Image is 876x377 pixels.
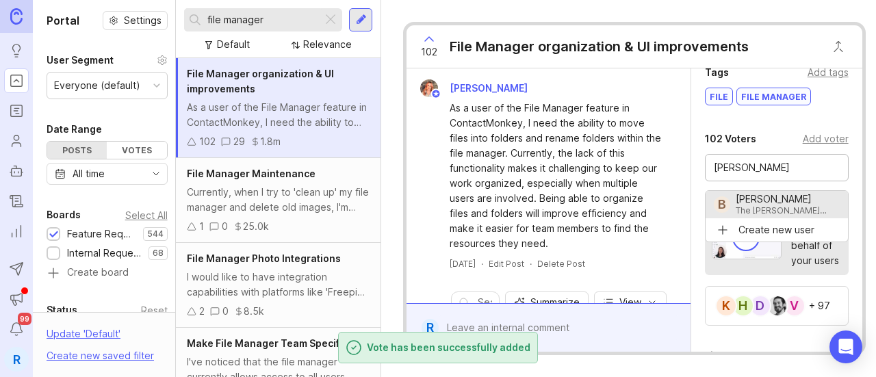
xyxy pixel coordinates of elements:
div: Status [47,302,77,318]
span: Settings [124,14,162,27]
a: Users [4,129,29,153]
div: Posts [47,142,107,159]
img: Canny Home [10,8,23,24]
div: 29 [233,134,245,149]
div: Edit Post [489,258,524,270]
div: Relevance [303,37,352,52]
div: file manager [737,88,810,105]
button: Notifications [4,317,29,341]
div: Vote on behalf of your users [791,223,839,268]
div: 102 Voters [705,131,756,147]
div: 102 [199,134,216,149]
div: V [784,295,806,317]
div: 0 [222,219,228,234]
div: As a user of the File Manager feature in ContactMonkey, I need the ability to move files into fol... [187,100,370,130]
div: The [PERSON_NAME] Company [736,207,840,215]
div: 1 [199,219,204,234]
h1: Portal [47,12,79,29]
div: User Segment [47,52,114,68]
div: Votes [107,142,166,159]
div: I would like to have integration capabilities with platforms like 'Freepik' and 'Envato Elements'... [187,270,370,300]
input: Search activity... [478,295,491,310]
p: 544 [147,229,164,239]
div: Create new saved filter [47,348,154,363]
img: member badge [431,89,441,99]
input: Search for a user... [714,160,840,175]
div: 8.5k [244,304,264,319]
div: 1.8m [260,134,281,149]
span: Make File Manager Team Specific [187,337,348,349]
div: Boards [47,207,81,223]
div: Open Intercom Messenger [829,330,862,363]
a: File Manager Photo IntegrationsI would like to have integration capabilities with platforms like ... [176,243,381,328]
div: [PERSON_NAME] [736,194,840,204]
a: Changelog [4,189,29,213]
a: Autopilot [4,159,29,183]
div: B [714,196,730,213]
div: file [706,88,732,105]
button: R [4,347,29,372]
div: Tags [705,64,729,81]
div: + 97 [809,301,830,311]
button: Close button [825,33,852,60]
div: Link issue [805,348,849,363]
div: Feature Requests [67,226,136,242]
div: R [422,319,438,337]
div: Currently, when I try to 'clean up' my file manager and delete old images, I'm going back 30+ pag... [187,185,370,215]
div: As a user of the File Manager feature in ContactMonkey, I need the ability to move files into fol... [450,101,662,251]
div: Delete Post [537,258,585,270]
span: Summarize [530,296,580,309]
img: Keith Thompson [768,296,787,315]
a: File Manager MaintenanceCurrently, when I try to 'clean up' my file manager and delete old images... [176,158,381,243]
svg: toggle icon [145,168,167,179]
div: Add tags [808,65,849,80]
div: 0 [222,304,229,319]
button: Summarize [505,291,589,313]
button: Announcements [4,287,29,311]
div: All time [73,166,105,181]
a: Ideas [4,38,29,63]
a: Bronwen W[PERSON_NAME] [412,79,539,97]
div: Date Range [47,121,102,138]
a: Roadmaps [4,99,29,123]
div: Reset [141,307,168,314]
div: Internal Requests [67,246,142,261]
div: File Manager organization & UI improvements [450,37,749,56]
span: [PERSON_NAME] [450,82,528,94]
a: File Manager organization & UI improvementsAs a user of the File Manager feature in ContactMonkey... [176,58,381,158]
div: Everyone (default) [54,78,140,93]
span: File Manager organization & UI improvements [187,68,334,94]
a: Reporting [4,219,29,244]
a: [DATE] [450,258,476,270]
div: D [749,295,771,317]
div: · [530,258,532,270]
div: Add voter [803,131,849,146]
button: View [594,291,667,313]
div: 2 [199,304,205,319]
div: · [481,258,483,270]
div: Default [217,37,250,52]
div: Update ' Default ' [47,326,120,348]
div: 25.0k [243,219,269,234]
p: 68 [153,248,164,259]
a: Portal [4,68,29,93]
img: Bronwen W [416,79,443,97]
div: Select All [125,211,168,219]
span: 102 [421,44,437,60]
a: Create board [47,268,168,280]
time: [DATE] [450,259,476,269]
p: Create new user [738,223,814,237]
span: View [619,296,641,309]
span: File Manager Maintenance [187,168,315,179]
button: Send to Autopilot [4,257,29,281]
span: File Manager Photo Integrations [187,252,341,264]
button: Settings [103,11,168,30]
div: H [732,295,754,317]
div: Linear Issues [705,348,769,364]
span: 99 [18,313,31,325]
input: Search... [207,12,317,27]
div: K [715,295,737,317]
